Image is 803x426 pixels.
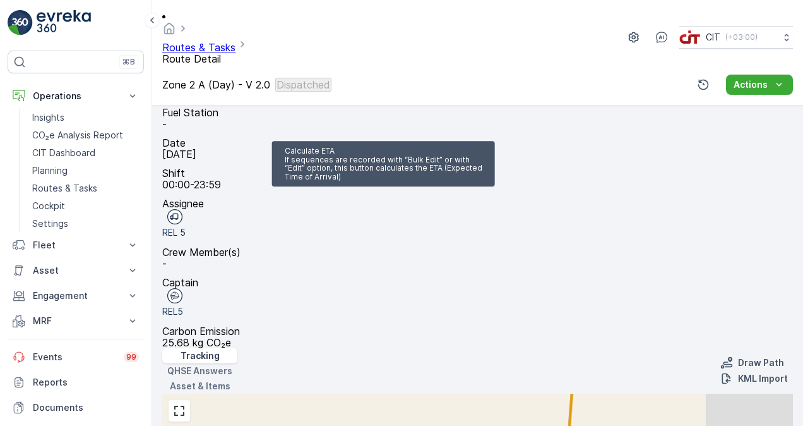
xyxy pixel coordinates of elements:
a: Settings [27,215,144,233]
p: REL5 [162,305,793,318]
p: ( +03:00 ) [725,32,758,42]
img: logo [8,10,33,35]
p: Fuel [180,395,196,405]
p: Planning [32,164,68,177]
p: If sequences are recorded with “Bulk Edit” or with “Edit” option, this button calculates the ETA ... [285,155,482,181]
button: Engagement [8,283,144,308]
p: Dispatched [277,79,330,90]
p: Reports [33,376,139,389]
p: 25.68 kg CO₂e [162,337,793,348]
p: Zone 2 A (Day) - V 2.0 [162,79,270,90]
a: Events99 [8,344,144,370]
p: REL 5 [162,226,793,239]
img: cit-logo_pOk6rL0.png [679,30,701,44]
button: Fleet [8,233,144,258]
p: - [162,118,793,130]
p: Disposal [180,410,213,420]
p: CO₂e Analysis Report [32,129,123,142]
a: Cockpit [27,197,144,215]
p: Asset [33,264,119,277]
button: Draw Path [715,355,789,370]
button: Asset [8,258,144,283]
p: Fuel Station [162,107,793,118]
button: Operations [8,83,144,109]
p: Events [33,351,116,363]
p: QHSE Answers [167,365,232,377]
p: Captain [162,277,793,288]
p: Date [162,137,793,149]
a: Planning [27,162,144,180]
a: View Fullscreen [170,401,189,420]
p: Calculate ETA [285,147,482,155]
a: Documents [8,395,144,420]
p: ⌘B [122,57,135,67]
button: Actions [726,75,793,95]
p: Documents [33,401,139,414]
a: CIT Dashboard [27,144,144,162]
button: Dispatched [275,78,331,92]
a: Homepage [162,25,176,38]
p: Asset & Items [170,380,230,393]
p: 00:00-23:59 [162,179,793,190]
p: - [162,258,793,269]
p: CIT [706,31,720,44]
p: Operations [33,90,119,102]
span: Route Detail [162,52,221,65]
a: Routes & Tasks [27,180,144,197]
p: [DATE] [162,149,793,160]
p: 99 [126,352,136,362]
img: logo_light-DOdMpM7g.png [37,10,91,35]
p: Assignee [162,198,793,209]
p: Insights [32,111,64,124]
a: Reports [8,370,144,395]
p: Crew Member(s) [162,246,793,258]
p: CIT Dashboard [32,147,95,159]
p: Carbon Emission [162,326,793,337]
a: Routes & Tasks [162,41,235,54]
a: CO₂e Analysis Report [27,126,144,144]
button: KML Import [715,371,793,386]
p: Engagement [33,289,119,302]
p: Routes & Tasks [32,182,97,195]
p: Cockpit [32,200,65,212]
button: CIT(+03:00) [679,26,793,49]
p: MRF [33,315,119,327]
button: MRF [8,308,144,334]
p: Fleet [33,239,119,252]
p: Actions [734,78,768,91]
p: Tracking [181,350,220,362]
p: Shift [162,167,793,179]
p: KML Import [738,372,788,385]
a: Insights [27,109,144,126]
p: Settings [32,217,68,230]
p: Draw Path [738,356,784,369]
